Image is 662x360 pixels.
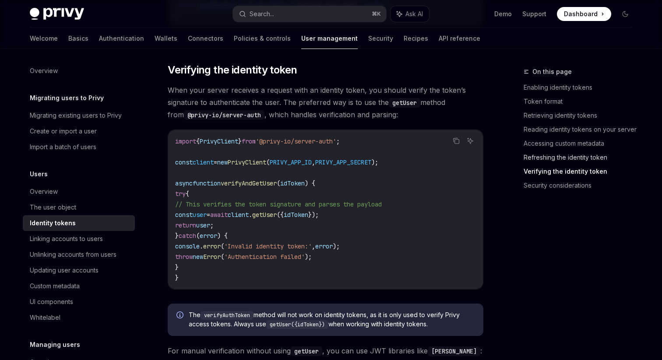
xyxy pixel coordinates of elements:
a: Whitelabel [23,310,135,325]
span: ); [371,158,378,166]
span: ({ [277,211,284,219]
span: error [315,242,333,250]
span: catch [179,232,196,240]
span: . [249,211,252,219]
svg: Info [176,311,185,320]
span: ( [221,242,224,250]
code: getUser [291,346,322,356]
a: Import a batch of users [23,139,135,155]
a: Custom metadata [23,278,135,294]
a: Demo [494,10,512,18]
span: Verifying the identity token [168,63,297,77]
a: Security considerations [524,178,639,192]
a: Updating user accounts [23,262,135,278]
div: Identity tokens [30,218,76,228]
a: Linking accounts to users [23,231,135,247]
button: Copy the contents from the code block [451,135,462,147]
div: The user object [30,202,76,213]
span: Dashboard [564,10,598,18]
div: Whitelabel [30,312,60,323]
h5: Migrating users to Privy [30,93,104,103]
div: Overview [30,66,58,76]
a: Migrating existing users to Privy [23,108,135,123]
div: Unlinking accounts from users [30,249,116,260]
span: client [193,158,214,166]
span: client [228,211,249,219]
span: ); [305,253,312,261]
a: Basics [68,28,88,49]
a: Create or import a user [23,123,135,139]
span: getUser [252,211,277,219]
div: Import a batch of users [30,142,96,152]
span: from [242,137,256,145]
a: Reading identity tokens on your server [524,122,639,136]
span: console [175,242,200,250]
span: // This verifies the token signature and parses the payload [175,200,382,208]
span: user [193,211,207,219]
span: ) { [305,179,315,187]
code: [PERSON_NAME] [428,346,480,356]
h5: Managing users [30,339,80,350]
span: ( [196,232,200,240]
span: user [196,221,210,229]
div: Updating user accounts [30,265,99,276]
span: ; [210,221,214,229]
span: new [193,253,203,261]
div: Search... [250,9,274,19]
a: Dashboard [557,7,611,21]
span: throw [175,253,193,261]
button: Search...⌘K [233,6,386,22]
a: Refreshing the identity token [524,150,639,164]
span: error [200,232,217,240]
a: User management [301,28,358,49]
span: ; [336,137,340,145]
span: ( [221,253,224,261]
a: Security [368,28,393,49]
span: The method will not work on identity tokens, as it is only used to verify Privy access tokens. Al... [189,311,475,329]
span: Ask AI [405,10,423,18]
a: UI components [23,294,135,310]
code: @privy-io/server-auth [184,110,264,120]
button: Toggle dark mode [618,7,632,21]
span: } [175,274,179,282]
span: function [193,179,221,187]
a: Welcome [30,28,58,49]
span: } [175,263,179,271]
span: PrivyClient [200,137,238,145]
span: , [312,158,315,166]
span: const [175,158,193,166]
span: '@privy-io/server-auth' [256,137,336,145]
div: Custom metadata [30,281,80,291]
span: ) { [217,232,228,240]
span: Error [203,253,221,261]
div: Migrating existing users to Privy [30,110,122,121]
span: }); [308,211,319,219]
a: Wallets [155,28,177,49]
span: idToken [280,179,305,187]
span: idToken [284,211,308,219]
span: PRIVY_APP_SECRET [315,158,371,166]
span: PrivyClient [228,158,266,166]
a: Policies & controls [234,28,291,49]
span: For manual verification without using , you can use JWT libraries like : [168,345,483,357]
div: Create or import a user [30,126,97,136]
a: Recipes [404,28,428,49]
span: } [238,137,242,145]
div: Overview [30,186,58,197]
button: Ask AI [391,6,429,22]
a: Overview [23,184,135,199]
div: Linking accounts to users [30,234,103,244]
span: { [186,190,189,198]
a: Unlinking accounts from users [23,247,135,262]
span: ( [266,158,270,166]
span: new [217,158,228,166]
a: Connectors [188,28,223,49]
a: Support [522,10,546,18]
a: Token format [524,94,639,108]
a: API reference [439,28,480,49]
span: try [175,190,186,198]
span: import [175,137,196,145]
h5: Users [30,169,48,179]
span: async [175,179,193,187]
code: verifyAuthToken [201,311,254,320]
